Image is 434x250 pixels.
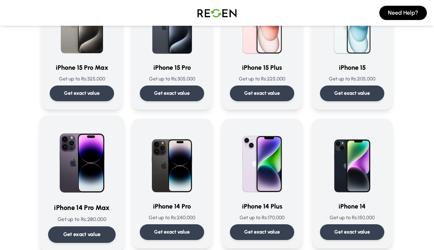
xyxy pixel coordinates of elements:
[230,63,294,73] h3: iPhone 15 Plus
[192,3,242,23] img: Logo
[320,214,384,221] p: Get up to Rs: 150,000
[48,202,116,213] h3: iPhone 14 Pro Max
[230,201,294,211] h3: iPhone 14 Plus
[320,201,384,211] h3: iPhone 14
[140,127,204,196] img: iPhone 14 Pro
[50,63,114,73] h3: iPhone 15 Pro Max
[320,63,384,73] h3: iPhone 15
[140,63,204,73] h3: iPhone 15 Pro
[154,229,190,236] p: Get exact value
[379,6,427,20] button: Need Help?
[140,214,204,221] p: Get up to Rs: 240,000
[334,90,370,97] p: Get exact value
[320,127,384,196] img: iPhone 14
[230,127,294,196] img: iPhone 14 Plus
[140,201,204,211] h3: iPhone 14 Pro
[63,231,101,238] p: Get exact value
[50,75,114,83] p: Get up to Rs: 325,000
[244,229,280,236] p: Get exact value
[48,124,116,196] img: iPhone 14 Pro Max
[334,229,370,236] p: Get exact value
[140,75,204,83] p: Get up to Rs: 305,000
[320,75,384,83] p: Get up to Rs: 205,000
[244,90,280,97] p: Get exact value
[48,216,116,223] p: Get up to Rs: 280,000
[154,90,190,97] p: Get exact value
[230,214,294,221] p: Get up to Rs: 170,000
[64,90,100,97] p: Get exact value
[230,75,294,83] p: Get up to Rs: 225,000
